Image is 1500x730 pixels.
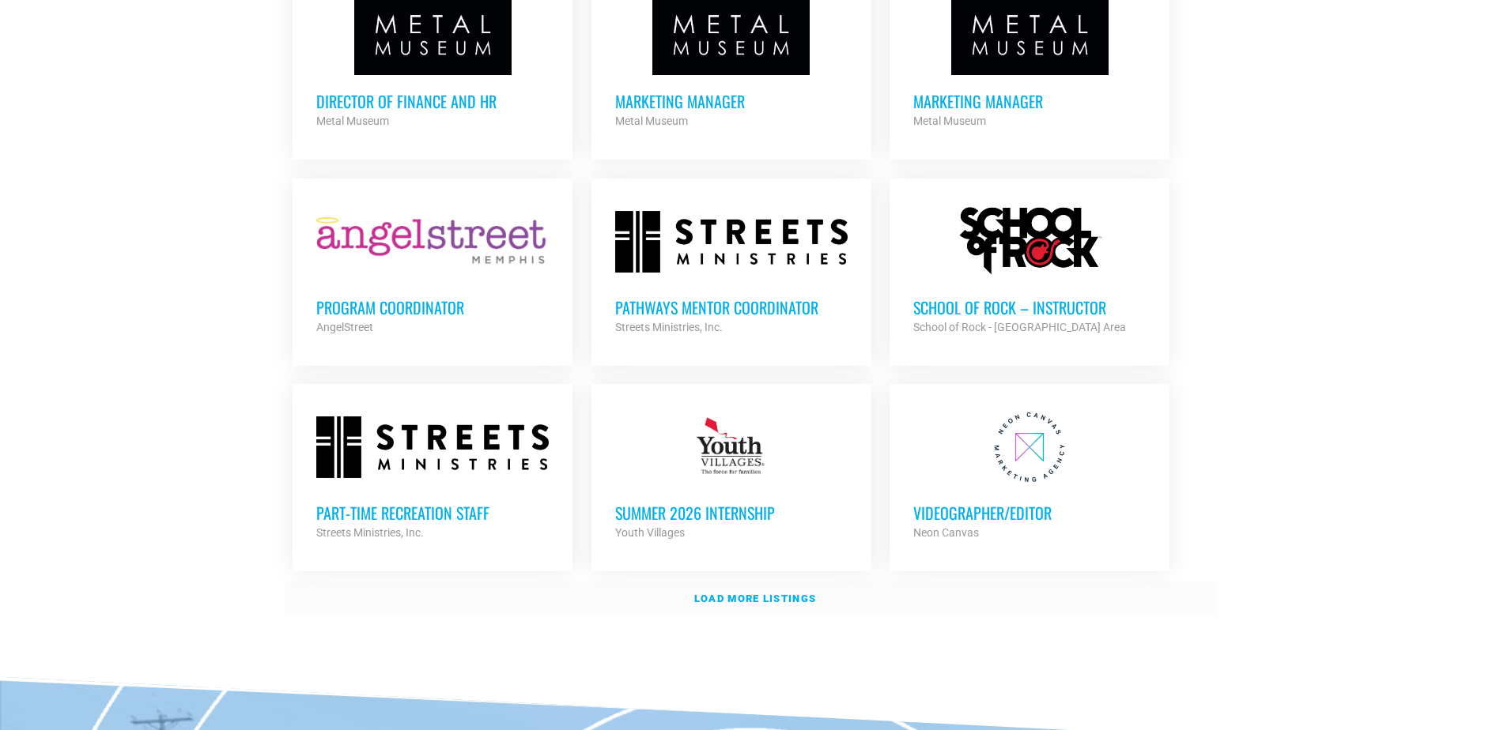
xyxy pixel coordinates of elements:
a: Summer 2026 Internship Youth Villages [591,384,871,566]
h3: Pathways Mentor Coordinator [615,297,848,318]
a: Load more listings [284,581,1217,617]
a: Program Coordinator AngelStreet [293,179,572,360]
h3: Director of Finance and HR [316,91,549,111]
a: School of Rock – Instructor School of Rock - [GEOGRAPHIC_DATA] Area [890,179,1169,360]
strong: Youth Villages [615,526,685,539]
h3: Videographer/Editor [913,502,1146,523]
strong: School of Rock - [GEOGRAPHIC_DATA] Area [913,321,1126,333]
strong: Load more listings [694,593,816,604]
strong: Streets Ministries, Inc. [615,321,723,333]
strong: Metal Museum [615,115,688,127]
a: Videographer/Editor Neon Canvas [890,384,1169,566]
strong: Metal Museum [913,115,986,127]
strong: AngelStreet [316,321,373,333]
strong: Metal Museum [316,115,389,127]
h3: Marketing Manager [615,91,848,111]
h3: Marketing Manager [913,91,1146,111]
h3: Program Coordinator [316,297,549,318]
strong: Neon Canvas [913,526,979,539]
h3: Summer 2026 Internship [615,502,848,523]
a: Part-time Recreation Staff Streets Ministries, Inc. [293,384,572,566]
a: Pathways Mentor Coordinator Streets Ministries, Inc. [591,179,871,360]
h3: Part-time Recreation Staff [316,502,549,523]
h3: School of Rock – Instructor [913,297,1146,318]
strong: Streets Ministries, Inc. [316,526,424,539]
